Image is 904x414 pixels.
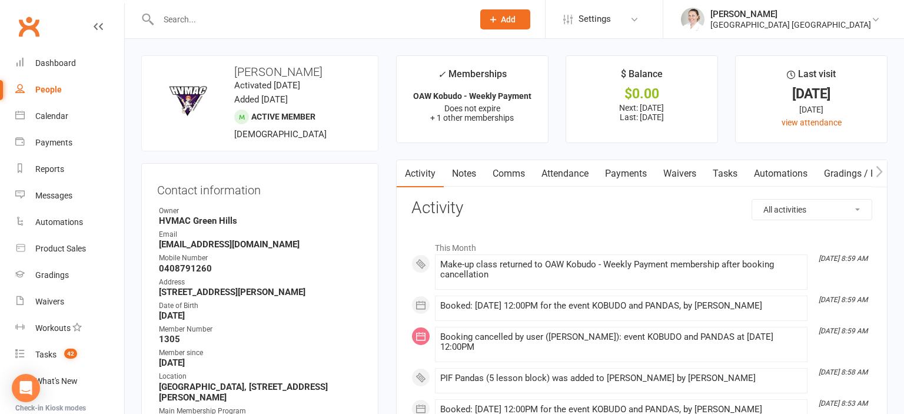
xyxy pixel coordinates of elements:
i: [DATE] 8:59 AM [819,296,868,304]
strong: HVMAC Green Hills [159,216,363,226]
div: Owner [159,206,363,217]
div: Last visit [787,67,836,88]
h3: Activity [411,199,872,217]
div: Memberships [438,67,507,88]
span: Add [501,15,516,24]
a: Notes [444,160,484,187]
div: $ Balance [621,67,663,88]
a: Product Sales [15,236,124,262]
button: Add [480,9,530,29]
a: Workouts [15,315,124,342]
a: Reports [15,156,124,183]
span: + 1 other memberships [430,113,514,122]
img: thumb_image1759380684.png [681,8,704,31]
a: Payments [15,130,124,156]
a: Waivers [15,289,124,315]
span: [DEMOGRAPHIC_DATA] [234,129,327,140]
div: Date of Birth [159,300,363,312]
p: Next: [DATE] Last: [DATE] [577,103,707,122]
a: view attendance [782,118,842,127]
i: [DATE] 8:58 AM [819,368,868,376]
div: $0.00 [577,88,707,100]
span: Settings [579,6,611,32]
a: Gradings [15,262,124,289]
strong: [EMAIL_ADDRESS][DOMAIN_NAME] [159,239,363,250]
div: Waivers [35,297,64,306]
strong: 1305 [159,334,363,345]
a: Tasks 42 [15,342,124,368]
a: Automations [746,160,816,187]
div: PIF Pandas (5 lesson block) was added to [PERSON_NAME] by [PERSON_NAME] [440,373,802,383]
a: Messages [15,183,124,209]
a: Activity [397,160,444,187]
i: [DATE] 8:59 AM [819,327,868,335]
h3: Contact information [157,179,363,197]
div: [GEOGRAPHIC_DATA] [GEOGRAPHIC_DATA] [710,19,871,30]
div: Messages [35,191,72,200]
a: People [15,77,124,103]
div: [DATE] [746,88,876,100]
a: Attendance [533,160,597,187]
a: Clubworx [14,12,44,41]
i: [DATE] 8:53 AM [819,399,868,408]
strong: 0408791260 [159,263,363,274]
li: This Month [411,236,872,254]
a: Comms [484,160,533,187]
i: ✓ [438,69,446,80]
strong: [STREET_ADDRESS][PERSON_NAME] [159,287,363,297]
div: Reports [35,164,64,174]
div: Booking cancelled by user ([PERSON_NAME]): event KOBUDO and PANDAS at [DATE] 12:00PM [440,332,802,352]
div: Product Sales [35,244,86,253]
strong: [GEOGRAPHIC_DATA], [STREET_ADDRESS][PERSON_NAME] [159,382,363,403]
div: Open Intercom Messenger [12,374,40,402]
strong: [DATE] [159,310,363,321]
div: Member since [159,347,363,359]
div: Make-up class returned to OAW Kobudo - Weekly Payment membership after booking cancellation [440,260,802,280]
input: Search... [155,11,465,28]
a: Waivers [655,160,704,187]
div: [PERSON_NAME] [710,9,871,19]
strong: OAW Kobudo - Weekly Payment [413,91,531,101]
i: [DATE] 8:59 AM [819,254,868,263]
div: Address [159,277,363,288]
div: Member Number [159,324,363,335]
div: [DATE] [746,103,876,116]
div: People [35,85,62,94]
div: What's New [35,376,78,386]
div: Mobile Number [159,253,363,264]
div: Tasks [35,350,56,359]
time: Activated [DATE] [234,80,300,91]
strong: [DATE] [159,357,363,368]
div: Gradings [35,270,69,280]
div: Booked: [DATE] 12:00PM for the event KOBUDO and PANDAS, by [PERSON_NAME] [440,301,802,311]
a: Automations [15,209,124,236]
div: Calendar [35,111,68,121]
h3: [PERSON_NAME] [151,65,368,78]
span: 42 [64,349,77,359]
a: Calendar [15,103,124,130]
a: Payments [597,160,655,187]
div: Location [159,371,363,382]
div: Dashboard [35,58,76,68]
span: Active member [251,112,315,121]
div: Workouts [35,323,71,333]
img: image1756772425.png [151,65,225,139]
span: Does not expire [444,104,500,113]
time: Added [DATE] [234,94,288,105]
div: Payments [35,138,72,147]
a: Dashboard [15,50,124,77]
div: Automations [35,217,83,227]
a: What's New [15,368,124,395]
a: Tasks [704,160,746,187]
div: Email [159,229,363,240]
